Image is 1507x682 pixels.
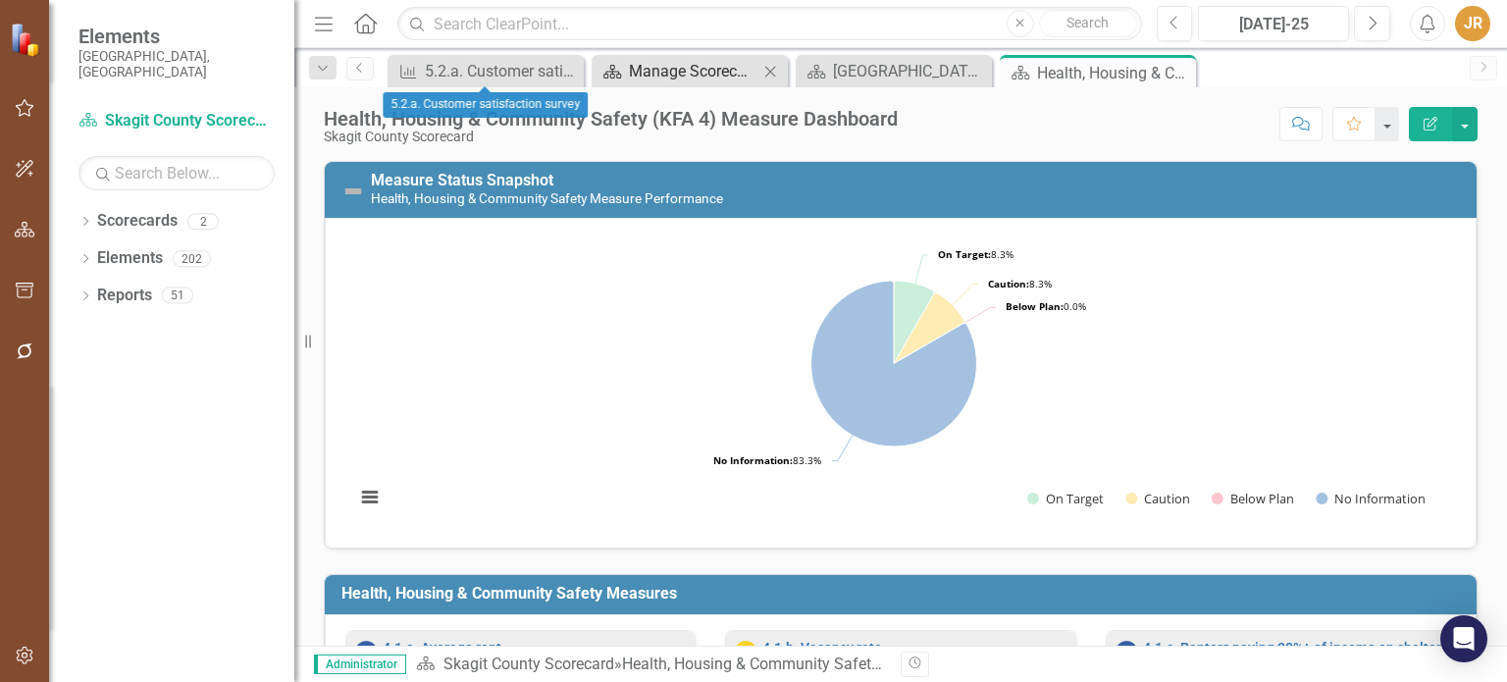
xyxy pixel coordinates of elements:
[97,210,178,233] a: Scorecards
[938,247,1013,261] text: 8.3%
[1006,299,1064,313] tspan: Below Plan:
[78,48,275,80] small: [GEOGRAPHIC_DATA], [GEOGRAPHIC_DATA]
[187,213,219,230] div: 2
[938,247,991,261] tspan: On Target:
[416,654,886,676] div: »
[811,281,977,446] path: No Information, 10.
[371,190,723,206] small: Health, Housing & Community Safety Measure Performance
[801,59,987,83] a: [GEOGRAPHIC_DATA] Page
[1066,15,1109,30] span: Search
[392,59,579,83] a: 5.2.a. Customer satisfaction survey
[833,59,987,83] div: [GEOGRAPHIC_DATA] Page
[383,92,588,118] div: 5.2.a. Customer satisfaction survey
[354,641,378,664] img: No Information
[894,322,965,363] path: Below Plan, 0.
[345,234,1456,528] div: Chart. Highcharts interactive chart.
[78,25,275,48] span: Elements
[397,7,1141,41] input: Search ClearPoint...
[78,110,275,132] a: Skagit County Scorecard
[1212,490,1295,507] button: Show Below Plan
[10,23,44,57] img: ClearPoint Strategy
[162,288,193,304] div: 51
[1440,615,1487,662] div: Open Intercom Messenger
[1037,61,1191,85] div: Health, Housing & Community Safety (KFA 4) Measure Dashboard
[341,585,1467,603] h3: Health, Housing & Community Safety Measures
[597,59,758,83] a: Manage Scorecards
[97,247,163,270] a: Elements
[1115,641,1138,664] img: No Information
[443,655,614,673] a: Skagit County Scorecard
[622,655,1078,673] div: Health, Housing & Community Safety (KFA 4) Measure Dashboard
[734,641,757,664] img: Caution
[1205,13,1342,36] div: [DATE]-25
[713,453,821,467] text: 83.3%
[894,281,934,363] path: On Target, 1.
[78,156,275,190] input: Search Below...
[324,108,898,130] div: Health, Housing & Community Safety (KFA 4) Measure Dashboard
[1039,10,1137,37] button: Search
[1027,490,1104,507] button: Show On Target
[314,655,406,674] span: Administrator
[341,180,365,203] img: Not Defined
[324,130,898,144] div: Skagit County Scorecard
[97,285,152,307] a: Reports
[173,250,211,267] div: 202
[1316,490,1425,507] button: Show No Information
[894,293,964,364] path: Caution, 1.
[629,59,758,83] div: Manage Scorecards
[1198,6,1349,41] button: [DATE]-25
[1125,490,1189,507] button: Show Caution
[1455,6,1490,41] button: JR
[356,484,384,511] button: View chart menu, Chart
[988,277,1029,290] tspan: Caution:
[345,234,1442,528] svg: Interactive chart
[1006,299,1086,313] text: 0.0%
[988,277,1052,290] text: 8.3%
[425,59,579,83] div: 5.2.a. Customer satisfaction survey
[371,171,553,189] a: Measure Status Snapshot
[713,453,793,467] tspan: No Information:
